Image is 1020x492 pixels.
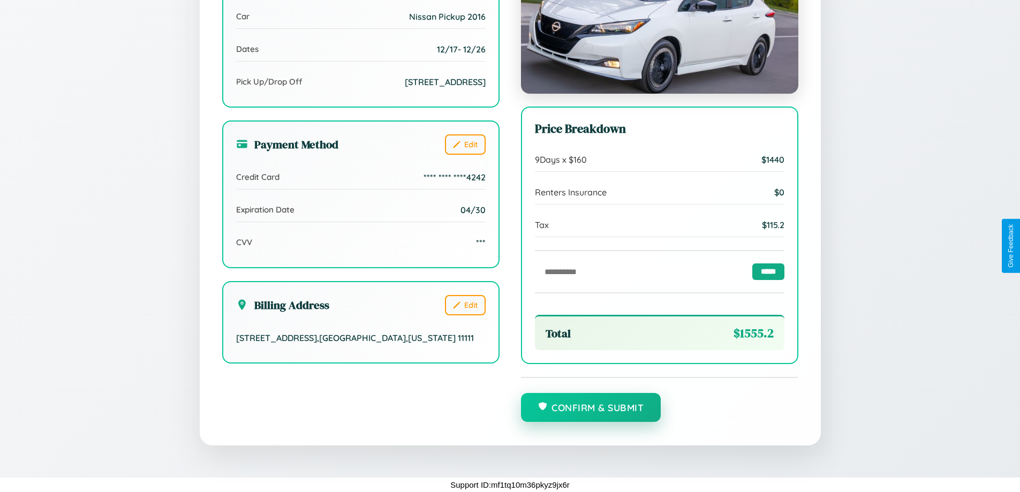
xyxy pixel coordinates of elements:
span: Tax [535,219,549,230]
span: Credit Card [236,172,279,182]
button: Edit [445,295,486,315]
span: Total [546,326,571,341]
span: 12 / 17 - 12 / 26 [437,44,486,55]
div: Give Feedback [1007,224,1015,268]
h3: Billing Address [236,297,329,313]
span: Expiration Date [236,205,294,215]
span: [STREET_ADDRESS] , [GEOGRAPHIC_DATA] , [US_STATE] 11111 [236,332,474,343]
span: $ 1555.2 [734,325,774,342]
span: Renters Insurance [535,187,607,198]
span: Pick Up/Drop Off [236,77,303,87]
p: Support ID: mf1tq10m36pkyz9jx6r [450,478,570,492]
span: CVV [236,237,252,247]
span: Nissan Pickup 2016 [409,11,486,22]
h3: Price Breakdown [535,120,784,137]
span: $ 0 [774,187,784,198]
span: Dates [236,44,259,54]
button: Confirm & Submit [521,393,661,422]
button: Edit [445,134,486,155]
span: $ 1440 [761,154,784,165]
span: 04/30 [460,205,486,215]
h3: Payment Method [236,137,338,152]
span: $ 115.2 [762,219,784,230]
span: [STREET_ADDRESS] [405,77,486,87]
span: Car [236,11,250,21]
span: 9 Days x $ 160 [535,154,587,165]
